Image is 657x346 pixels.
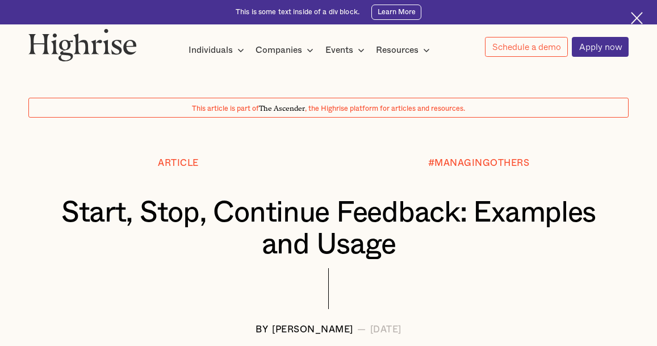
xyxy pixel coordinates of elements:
a: Schedule a demo [485,37,568,57]
div: Individuals [189,43,248,57]
div: This is some text inside of a div block. [236,7,359,17]
div: [PERSON_NAME] [272,325,353,335]
div: Events [325,43,368,57]
div: Resources [376,43,433,57]
span: , the Highrise platform for articles and resources. [305,105,465,112]
div: Events [325,43,353,57]
div: [DATE] [370,325,401,335]
div: Article [158,159,199,169]
a: Learn More [371,5,421,20]
span: This article is part of [192,105,259,112]
div: #MANAGINGOTHERS [428,159,530,169]
img: Highrise logo [28,28,137,61]
div: Resources [376,43,419,57]
div: — [357,325,366,335]
div: Individuals [189,43,233,57]
a: Apply now [572,37,629,57]
h1: Start, Stop, Continue Feedback: Examples and Usage [53,197,604,261]
div: Companies [256,43,317,57]
img: Cross icon [631,12,643,24]
div: BY [256,325,268,335]
span: The Ascender [259,102,305,111]
div: Companies [256,43,302,57]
